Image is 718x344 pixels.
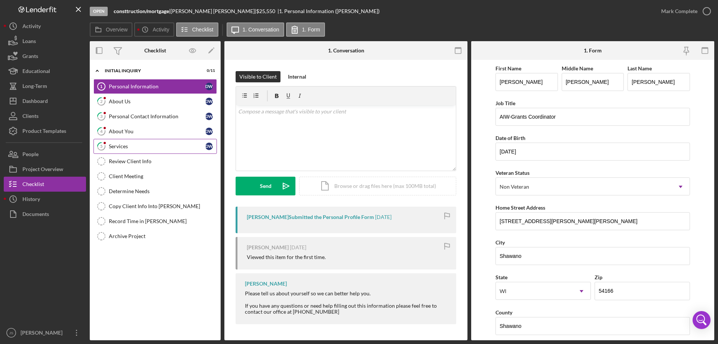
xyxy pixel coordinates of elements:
[245,290,449,296] div: Please tell us about yourself so we can better help you.
[134,22,174,37] button: Activity
[245,281,287,287] div: [PERSON_NAME]
[109,233,217,239] div: Archive Project
[93,229,217,244] a: Archive Project
[109,218,217,224] div: Record Time in [PERSON_NAME]
[375,214,392,220] time: 2025-08-29 13:28
[22,207,49,223] div: Documents
[105,69,196,73] div: Initial Inquiry
[500,184,529,190] div: Non Veteran
[628,65,652,71] label: Last Name
[202,69,215,73] div: 0 / 11
[22,147,39,164] div: People
[562,65,593,71] label: Middle Name
[176,22,218,37] button: Checklist
[93,169,217,184] a: Client Meeting
[4,79,86,94] button: Long-Term
[4,147,86,162] a: People
[4,177,86,192] button: Checklist
[93,109,217,124] a: 3Personal Contact InformationDW
[22,34,36,51] div: Loans
[22,49,38,66] div: Grants
[236,177,295,195] button: Send
[9,331,13,335] text: JS
[693,311,711,329] div: Open Intercom Messenger
[584,48,602,54] div: 1. Form
[4,162,86,177] button: Project Overview
[495,239,505,246] label: City
[93,214,217,229] a: Record Time in [PERSON_NAME]
[100,114,102,119] tspan: 3
[22,64,50,80] div: Educational
[90,22,132,37] button: Overview
[4,325,86,340] button: JS[PERSON_NAME]
[114,8,169,14] b: consttruction/mortgage
[4,207,86,222] button: Documents
[205,113,213,120] div: D W
[22,109,39,125] div: Clients
[114,8,171,14] div: |
[93,94,217,109] a: 2About UsDW
[256,8,275,14] span: $25,550
[144,48,166,54] div: Checklist
[22,124,66,140] div: Product Templates
[495,100,515,106] label: Job Title
[243,27,279,33] label: 1. Conversation
[4,34,86,49] button: Loans
[205,143,213,150] div: D W
[93,199,217,214] a: Copy Client Info Into [PERSON_NAME]
[500,288,506,294] div: WI
[286,22,325,37] button: 1. Form
[4,64,86,79] button: Educational
[495,135,525,141] label: Date of Birth
[4,109,86,124] button: Clients
[109,83,205,89] div: Personal Information
[4,192,86,207] button: History
[495,65,521,71] label: First Name
[100,129,103,134] tspan: 4
[22,177,44,194] div: Checklist
[192,27,214,33] label: Checklist
[22,79,47,95] div: Long-Term
[4,49,86,64] button: Grants
[93,154,217,169] a: Review Client Info
[109,203,217,209] div: Copy Client Info Into [PERSON_NAME]
[277,8,380,14] div: | 1. Personal Information ([PERSON_NAME])
[4,19,86,34] button: Activity
[247,214,374,220] div: [PERSON_NAME] Submitted the Personal Profile Form
[106,27,128,33] label: Overview
[22,94,48,110] div: Dashboard
[22,192,40,208] div: History
[495,204,545,211] label: Home Street Address
[109,113,205,119] div: Personal Contact Information
[205,83,213,90] div: D W
[22,162,63,179] div: Project Overview
[654,4,714,19] button: Mark Complete
[100,144,102,149] tspan: 5
[93,184,217,199] a: Determine Needs
[245,303,449,315] div: If you have any questions or need help filling out this information please feel free to contact o...
[205,128,213,135] div: D W
[4,94,86,109] button: Dashboard
[290,244,306,250] time: 2025-08-28 23:21
[595,274,602,280] label: Zip
[239,71,277,82] div: Visible to Client
[22,19,41,36] div: Activity
[495,309,512,316] label: County
[153,27,169,33] label: Activity
[100,84,102,89] tspan: 1
[288,71,306,82] div: Internal
[227,22,284,37] button: 1. Conversation
[109,158,217,164] div: Review Client Info
[109,173,217,179] div: Client Meeting
[93,139,217,154] a: 5ServicesDW
[236,71,280,82] button: Visible to Client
